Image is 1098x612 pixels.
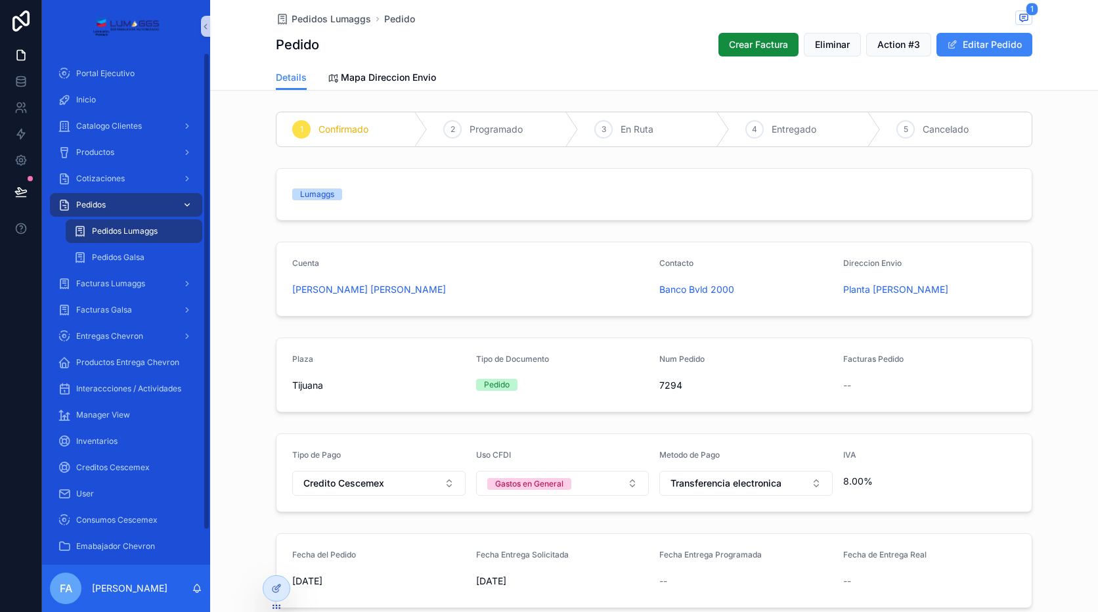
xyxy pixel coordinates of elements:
[904,124,908,135] span: 5
[718,33,799,56] button: Crear Factura
[76,121,142,131] span: Catalogo Clientes
[76,200,106,210] span: Pedidos
[50,535,202,558] a: Emabajador Chevron
[276,35,319,54] h1: Pedido
[50,272,202,295] a: Facturas Lumaggs
[76,515,158,525] span: Consumos Cescemex
[76,95,96,105] span: Inicio
[42,53,210,565] div: scrollable content
[621,123,653,136] span: En Ruta
[76,462,150,473] span: Creditos Cescemex
[76,383,181,394] span: Interaccciones / Actividades
[50,429,202,453] a: Inventarios
[292,379,323,392] span: Tijuana
[76,541,155,552] span: Emabajador Chevron
[292,575,466,588] span: [DATE]
[843,354,904,364] span: Facturas Pedido
[76,357,179,368] span: Productos Entrega Chevron
[484,379,510,391] div: Pedido
[843,475,1017,488] span: 8.00%
[866,33,931,56] button: Action #3
[341,71,436,84] span: Mapa Direccion Envio
[76,436,118,447] span: Inventarios
[292,258,319,268] span: Cuenta
[877,38,920,51] span: Action #3
[50,114,202,138] a: Catalogo Clientes
[843,379,851,392] span: --
[76,173,125,184] span: Cotizaciones
[92,226,158,236] span: Pedidos Lumaggs
[1026,3,1038,16] span: 1
[476,450,511,460] span: Uso CFDI
[843,450,856,460] span: IVA
[50,324,202,348] a: Entregas Chevron
[450,124,455,135] span: 2
[843,550,927,559] span: Fecha de Entrega Real
[495,478,563,490] div: Gastos en General
[50,193,202,217] a: Pedidos
[300,188,334,200] div: Lumaggs
[659,379,833,392] span: 7294
[476,354,549,364] span: Tipo de Documento
[76,331,143,341] span: Entregas Chevron
[292,471,466,496] button: Select Button
[60,580,72,596] span: FA
[50,167,202,190] a: Cotizaciones
[303,477,384,490] span: Credito Cescemex
[292,283,446,296] a: [PERSON_NAME] [PERSON_NAME]
[659,283,734,296] a: Banco Bvld 2000
[50,377,202,401] a: Interaccciones / Actividades
[300,124,303,135] span: 1
[50,351,202,374] a: Productos Entrega Chevron
[670,477,781,490] span: Transferencia electronica
[936,33,1032,56] button: Editar Pedido
[92,252,144,263] span: Pedidos Galsa
[292,12,371,26] span: Pedidos Lumaggs
[729,38,788,51] span: Crear Factura
[476,575,649,588] span: [DATE]
[276,71,307,84] span: Details
[804,33,861,56] button: Eliminar
[292,550,356,559] span: Fecha del Pedido
[772,123,816,136] span: Entregado
[843,283,948,296] a: Planta [PERSON_NAME]
[659,575,667,588] span: --
[50,482,202,506] a: User
[384,12,415,26] span: Pedido
[659,550,762,559] span: Fecha Entrega Programada
[76,410,130,420] span: Manager View
[50,62,202,85] a: Portal Ejecutivo
[292,450,341,460] span: Tipo de Pago
[602,124,606,135] span: 3
[76,68,135,79] span: Portal Ejecutivo
[659,354,705,364] span: Num Pedido
[476,471,649,496] button: Select Button
[66,219,202,243] a: Pedidos Lumaggs
[659,471,833,496] button: Select Button
[76,305,132,315] span: Facturas Galsa
[470,123,523,136] span: Programado
[50,298,202,322] a: Facturas Galsa
[292,354,313,364] span: Plaza
[50,88,202,112] a: Inicio
[93,16,159,37] img: App logo
[752,124,757,135] span: 4
[50,141,202,164] a: Productos
[76,489,94,499] span: User
[50,508,202,532] a: Consumos Cescemex
[276,66,307,91] a: Details
[659,258,693,268] span: Contacto
[843,258,902,268] span: Direccion Envio
[1015,11,1032,27] button: 1
[66,246,202,269] a: Pedidos Galsa
[815,38,850,51] span: Eliminar
[328,66,436,92] a: Mapa Direccion Envio
[659,450,720,460] span: Metodo de Pago
[923,123,969,136] span: Cancelado
[50,403,202,427] a: Manager View
[76,147,114,158] span: Productos
[843,575,851,588] span: --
